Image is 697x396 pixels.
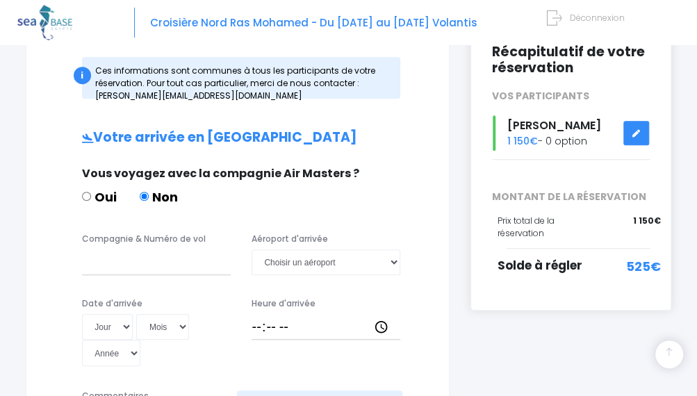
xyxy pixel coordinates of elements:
[252,297,315,310] label: Heure d'arrivée
[252,233,328,245] label: Aéroport d'arrivée
[82,192,91,201] input: Oui
[140,188,178,206] label: Non
[570,12,625,24] span: Déconnexion
[140,192,149,201] input: Non
[492,44,650,76] h2: Récapitulatif de votre réservation
[82,297,142,310] label: Date d'arrivée
[482,89,661,104] div: VOS PARTICIPANTS
[82,233,206,245] label: Compagnie & Numéro de vol
[498,215,555,239] span: Prix total de la réservation
[150,15,477,30] span: Croisière Nord Ras Mohamed - Du [DATE] au [DATE] Volantis
[74,67,91,84] div: i
[625,257,660,276] span: 525€
[482,190,661,204] span: MONTANT DE LA RÉSERVATION
[632,215,660,227] span: 1 150€
[507,117,601,133] span: [PERSON_NAME]
[498,257,582,274] span: Solde à régler
[507,134,538,148] span: 1 150€
[82,188,117,206] label: Oui
[82,165,359,181] span: Vous voyagez avec la compagnie Air Masters ?
[54,130,421,146] h2: Votre arrivée en [GEOGRAPHIC_DATA]
[82,57,400,99] div: Ces informations sont communes à tous les participants de votre réservation. Pour tout cas partic...
[482,115,661,151] div: - 0 option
